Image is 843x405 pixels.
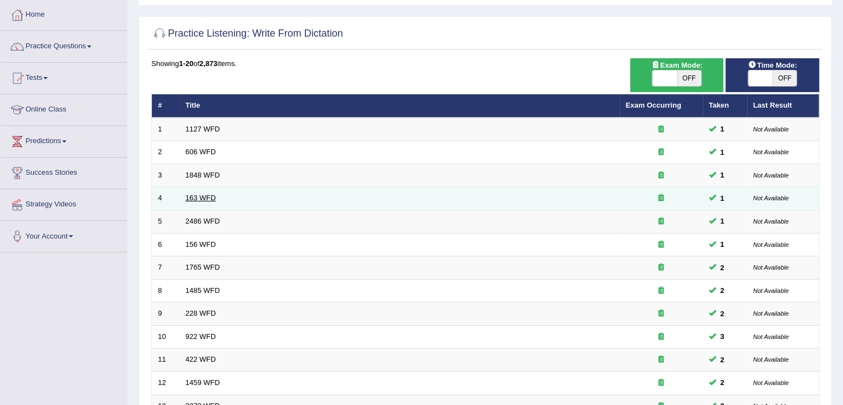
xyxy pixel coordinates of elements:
span: Time Mode: [744,59,801,71]
a: 1127 WFD [186,125,220,133]
span: OFF [677,70,701,86]
a: Predictions [1,126,127,154]
td: 1 [152,118,180,141]
a: 2486 WFD [186,217,220,225]
small: Not Available [753,195,789,201]
span: You can still take this question [716,193,729,204]
a: Success Stories [1,158,127,185]
small: Not Available [753,149,789,155]
td: 11 [152,348,180,372]
span: OFF [773,70,797,86]
small: Not Available [753,241,789,248]
h2: Practice Listening: Write From Dictation [151,26,343,42]
a: 606 WFD [186,148,216,156]
small: Not Available [753,218,789,225]
span: You can still take this question [716,262,729,274]
a: 228 WFD [186,309,216,317]
div: Exam occurring question [626,378,697,388]
span: You can still take this question [716,169,729,181]
div: Show exams occurring in exams [630,58,724,92]
a: Tests [1,63,127,90]
div: Exam occurring question [626,240,697,250]
small: Not Available [753,310,789,317]
div: Exam occurring question [626,147,697,158]
td: 3 [152,164,180,187]
a: Strategy Videos [1,189,127,217]
div: Exam occurring question [626,124,697,135]
a: 422 WFD [186,355,216,363]
small: Not Available [753,287,789,294]
td: 5 [152,210,180,234]
span: You can still take this question [716,215,729,227]
a: 163 WFD [186,194,216,202]
b: 1-20 [179,59,193,68]
a: 1485 WFD [186,286,220,295]
div: Exam occurring question [626,216,697,227]
td: 6 [152,233,180,256]
span: You can still take this question [716,285,729,296]
td: 4 [152,187,180,210]
span: You can still take this question [716,331,729,342]
div: Exam occurring question [626,262,697,273]
div: Exam occurring question [626,308,697,319]
a: Practice Questions [1,31,127,59]
th: Taken [703,94,747,118]
span: You can still take this question [716,146,729,158]
a: 1459 WFD [186,378,220,387]
td: 12 [152,371,180,394]
span: You can still take this question [716,377,729,388]
th: Title [180,94,620,118]
td: 2 [152,141,180,164]
span: You can still take this question [716,354,729,366]
small: Not Available [753,333,789,340]
div: Exam occurring question [626,170,697,181]
a: 922 WFD [186,332,216,341]
div: Exam occurring question [626,193,697,204]
a: 156 WFD [186,240,216,249]
td: 9 [152,302,180,326]
a: Exam Occurring [626,101,681,109]
td: 8 [152,279,180,302]
small: Not Available [753,356,789,363]
span: You can still take this question [716,123,729,135]
span: Exam Mode: [647,59,707,71]
div: Exam occurring question [626,355,697,365]
th: Last Result [747,94,819,118]
b: 2,873 [200,59,218,68]
div: Exam occurring question [626,332,697,342]
small: Not Available [753,379,789,386]
small: Not Available [753,172,789,179]
small: Not Available [753,126,789,133]
td: 10 [152,325,180,348]
a: 1765 WFD [186,263,220,271]
small: Not Available [753,264,789,271]
div: Exam occurring question [626,286,697,296]
td: 7 [152,256,180,280]
span: You can still take this question [716,239,729,250]
a: 1848 WFD [186,171,220,179]
span: You can still take this question [716,308,729,320]
div: Showing of items. [151,58,819,69]
a: Your Account [1,221,127,249]
a: Online Class [1,94,127,122]
th: # [152,94,180,118]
